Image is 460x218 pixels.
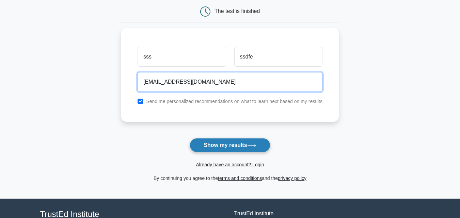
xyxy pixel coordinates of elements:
input: Email [138,72,322,92]
a: Already have an account? Login [196,162,264,167]
input: Last name [234,47,322,67]
button: Show my results [190,138,270,152]
label: Send me personalized recommendations on what to learn next based on my results [146,99,322,104]
a: privacy policy [278,175,306,181]
div: The test is finished [215,8,260,14]
input: First name [138,47,226,67]
div: By continuing you agree to the and the [117,174,343,182]
a: terms and conditions [218,175,262,181]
